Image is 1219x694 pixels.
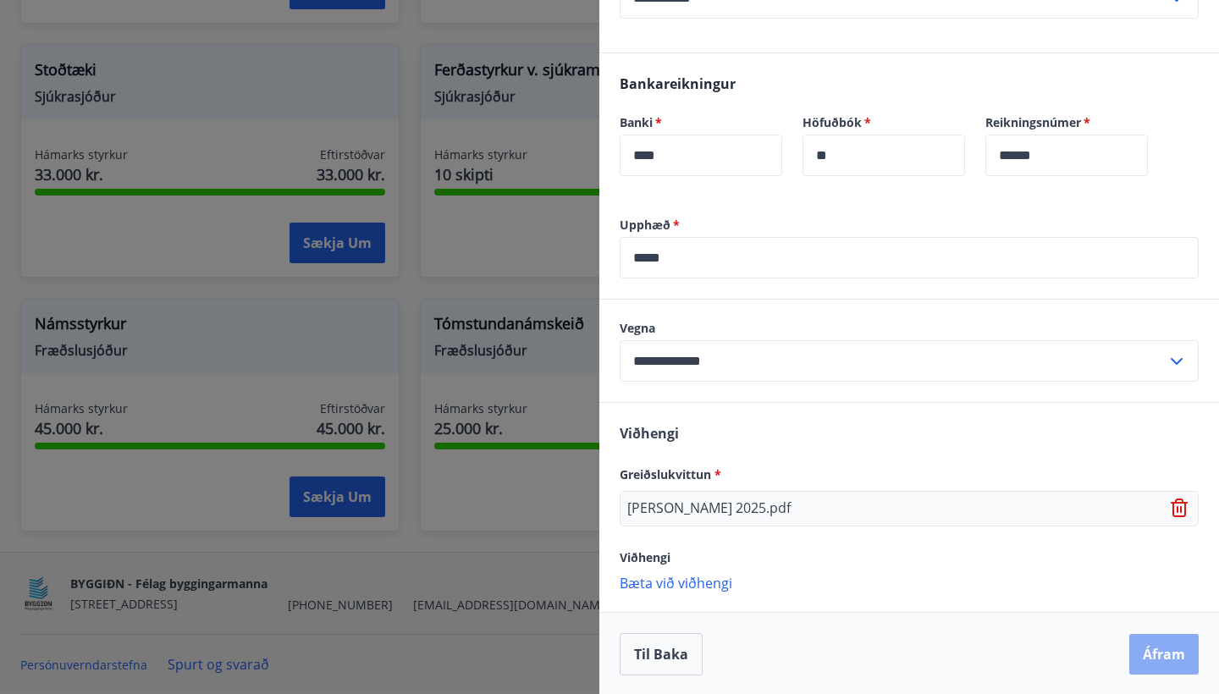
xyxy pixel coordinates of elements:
[620,466,721,482] span: Greiðslukvittun
[985,114,1148,131] label: Reikningsnúmer
[627,498,791,519] p: [PERSON_NAME] 2025.pdf
[620,549,670,565] span: Viðhengi
[620,633,703,675] button: Til baka
[620,74,736,93] span: Bankareikningur
[620,320,1199,337] label: Vegna
[620,574,1199,591] p: Bæta við viðhengi
[1129,634,1199,675] button: Áfram
[620,217,1199,234] label: Upphæð
[620,424,679,443] span: Viðhengi
[620,114,782,131] label: Banki
[620,237,1199,278] div: Upphæð
[803,114,965,131] label: Höfuðbók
